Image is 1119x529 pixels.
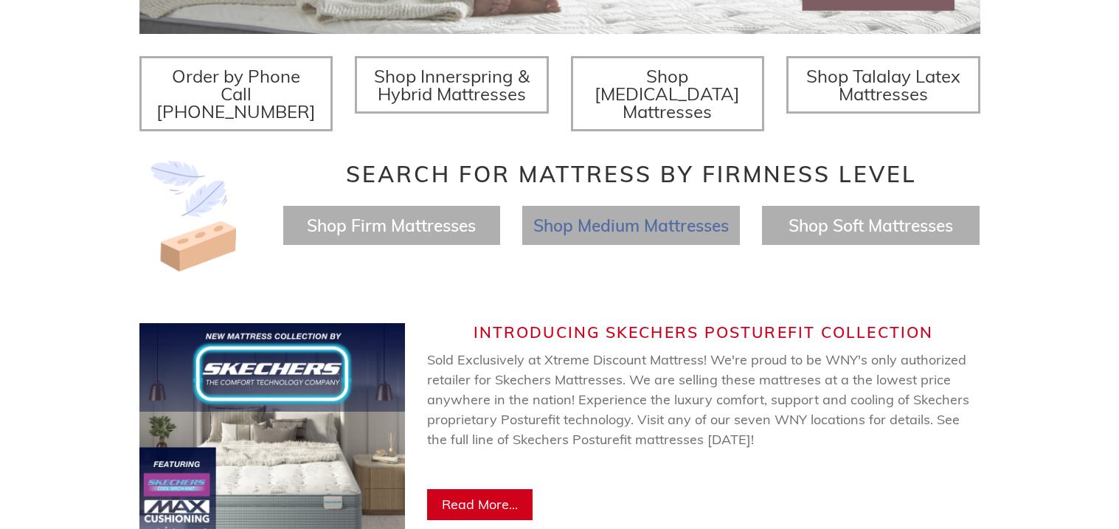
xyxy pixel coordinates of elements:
a: Read More... [427,489,533,520]
span: Introducing Skechers Posturefit Collection [474,322,933,342]
a: Shop [MEDICAL_DATA] Mattresses [571,56,765,131]
span: Shop [MEDICAL_DATA] Mattresses [595,65,740,122]
span: Read More... [442,496,518,513]
a: Shop Innerspring & Hybrid Mattresses [355,56,549,114]
span: Shop Talalay Latex Mattresses [806,65,960,105]
span: Search for Mattress by Firmness Level [346,160,917,188]
a: Shop Soft Mattresses [789,215,953,236]
a: Shop Medium Mattresses [533,215,729,236]
span: Shop Innerspring & Hybrid Mattresses [374,65,530,105]
span: Sold Exclusively at Xtreme Discount Mattress! We're proud to be WNY's only authorized retailer fo... [427,351,969,488]
span: Order by Phone Call [PHONE_NUMBER] [156,65,316,122]
a: Shop Firm Mattresses [307,215,476,236]
a: Shop Talalay Latex Mattresses [786,56,980,114]
a: Order by Phone Call [PHONE_NUMBER] [139,56,333,131]
img: Image-of-brick- and-feather-representing-firm-and-soft-feel [139,161,250,272]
